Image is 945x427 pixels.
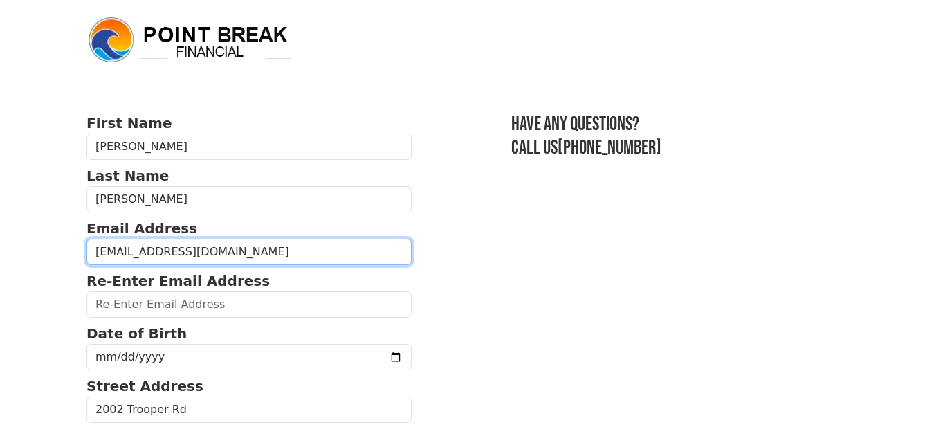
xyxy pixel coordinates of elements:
[558,136,661,159] a: [PHONE_NUMBER]
[86,239,412,265] input: Email Address
[86,397,412,423] input: Street Address
[86,167,169,184] strong: Last Name
[86,220,197,237] strong: Email Address
[86,325,187,342] strong: Date of Birth
[86,273,270,289] strong: Re-Enter Email Address
[86,15,294,65] img: logo.png
[511,136,859,160] h3: Call us
[86,134,412,160] input: First Name
[86,186,412,212] input: Last Name
[86,378,203,394] strong: Street Address
[86,291,412,318] input: Re-Enter Email Address
[511,113,859,136] h3: Have any questions?
[86,115,172,131] strong: First Name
